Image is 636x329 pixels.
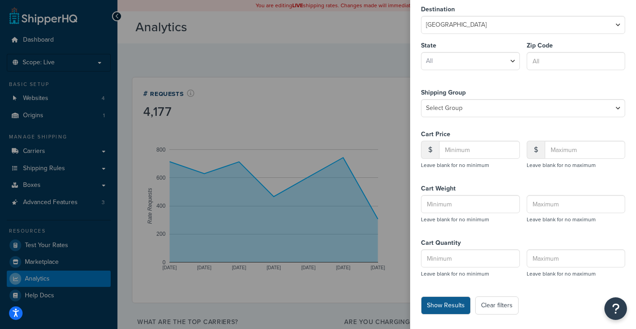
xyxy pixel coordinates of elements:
[421,213,520,226] p: Leave blank for no minimum
[527,213,626,226] p: Leave blank for no maximum
[545,141,626,159] input: Maximum
[421,182,520,195] label: Cart Weight
[527,52,626,70] input: All
[439,141,520,159] input: Minimum
[421,141,439,159] div: $
[421,86,625,99] label: Shipping Group
[527,39,626,52] label: Zip Code
[527,249,626,267] input: Maximum
[421,249,520,267] input: Minimum
[527,267,626,280] p: Leave blank for no maximum
[421,39,520,52] label: State
[527,195,626,213] input: Maximum
[421,267,520,280] p: Leave blank for no minimum
[421,3,625,16] label: Destination
[421,159,520,172] p: Leave blank for no minimum
[421,296,471,315] button: Show Results
[527,141,545,159] div: $
[421,195,520,213] input: Minimum
[527,159,626,172] p: Leave blank for no maximum
[475,296,519,315] button: Clear filters
[604,297,627,320] button: Open Resource Center
[421,128,520,141] label: Cart Price
[421,237,520,249] label: Cart Quantity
